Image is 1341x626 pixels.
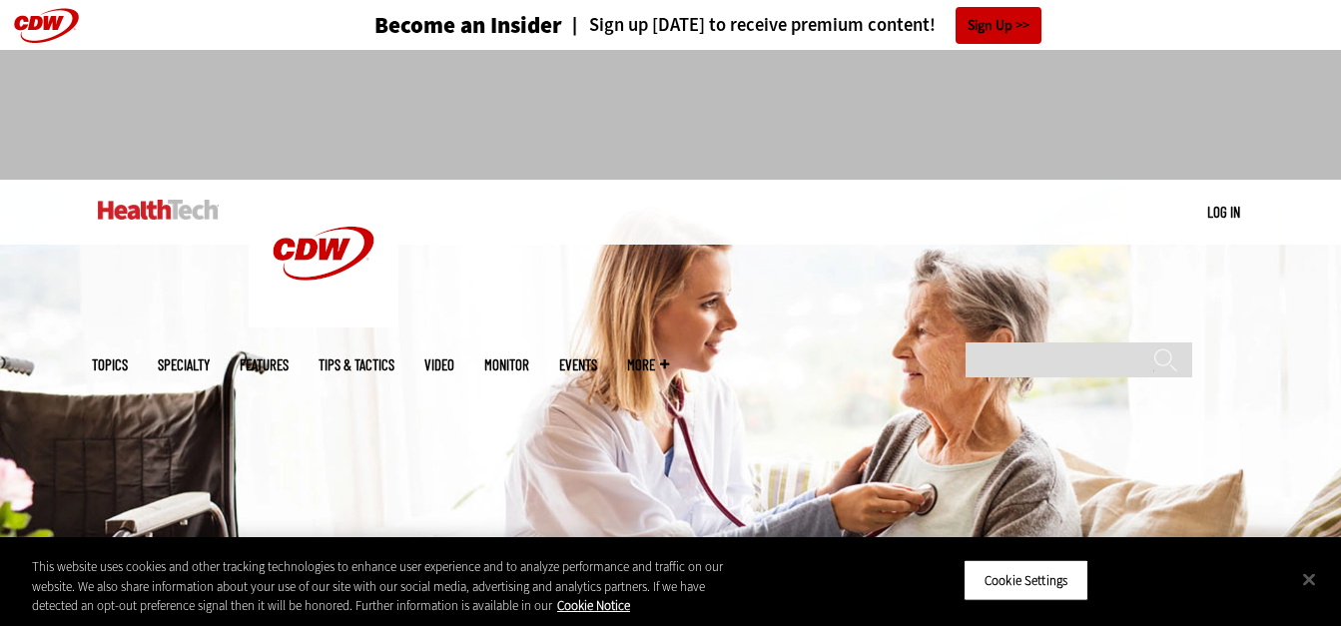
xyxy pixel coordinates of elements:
div: This website uses cookies and other tracking technologies to enhance user experience and to analy... [32,557,738,616]
iframe: advertisement [308,70,1034,160]
img: Home [98,200,219,220]
a: Tips & Tactics [319,357,394,372]
button: Cookie Settings [964,559,1088,601]
a: MonITor [484,357,529,372]
span: Topics [92,357,128,372]
a: Events [559,357,597,372]
a: More information about your privacy [557,597,630,614]
button: Close [1287,557,1331,601]
a: Log in [1207,203,1240,221]
h3: Become an Insider [374,14,562,37]
a: Video [424,357,454,372]
span: Specialty [158,357,210,372]
a: Sign Up [956,7,1041,44]
a: Features [240,357,289,372]
div: User menu [1207,202,1240,223]
a: Sign up [DATE] to receive premium content! [562,16,936,35]
a: Become an Insider [300,14,562,37]
img: Home [249,180,398,327]
span: More [627,357,669,372]
a: CDW [249,312,398,332]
